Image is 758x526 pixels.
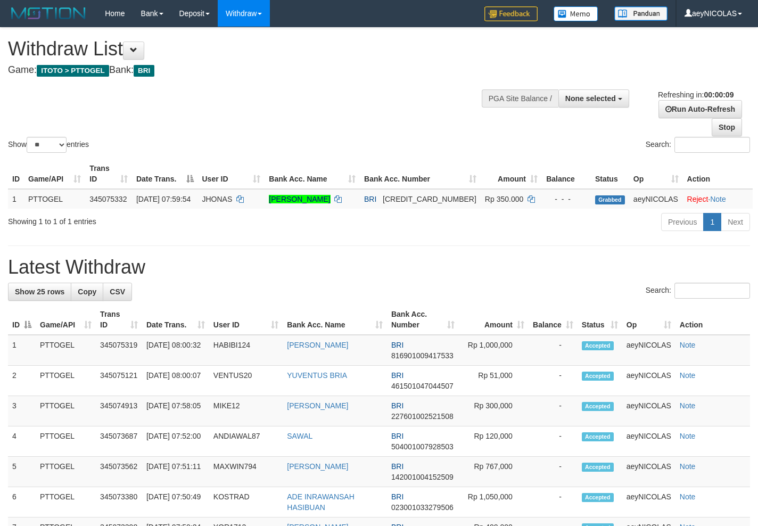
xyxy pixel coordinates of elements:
[27,137,67,153] select: Showentries
[287,462,348,471] a: [PERSON_NAME]
[391,341,403,349] span: BRI
[142,366,209,396] td: [DATE] 08:00:07
[209,335,283,366] td: HABIBI124
[85,159,132,189] th: Trans ID: activate to sort column ascending
[391,401,403,410] span: BRI
[198,159,265,189] th: User ID: activate to sort column ascending
[459,366,529,396] td: Rp 51,000
[8,366,36,396] td: 2
[391,473,454,481] span: Copy 142001004152509 to clipboard
[387,305,459,335] th: Bank Acc. Number: activate to sort column ascending
[582,463,614,472] span: Accepted
[529,426,578,457] td: -
[578,305,622,335] th: Status: activate to sort column ascending
[391,382,454,390] span: Copy 461501047044507 to clipboard
[674,137,750,153] input: Search:
[391,371,403,380] span: BRI
[658,100,742,118] a: Run Auto-Refresh
[459,487,529,517] td: Rp 1,050,000
[287,432,312,440] a: SAWAL
[96,487,142,517] td: 345073380
[36,396,96,426] td: PTTOGEL
[661,213,704,231] a: Previous
[484,6,538,21] img: Feedback.jpg
[622,366,675,396] td: aeyNICOLAS
[680,432,696,440] a: Note
[283,305,387,335] th: Bank Acc. Name: activate to sort column ascending
[529,396,578,426] td: -
[142,305,209,335] th: Date Trans.: activate to sort column ascending
[629,159,683,189] th: Op: activate to sort column ascending
[391,462,403,471] span: BRI
[459,396,529,426] td: Rp 300,000
[110,287,125,296] span: CSV
[391,442,454,451] span: Copy 504001007928503 to clipboard
[614,6,668,21] img: panduan.png
[209,487,283,517] td: KOSTRAD
[710,195,726,203] a: Note
[8,189,24,209] td: 1
[595,195,625,204] span: Grabbed
[459,426,529,457] td: Rp 120,000
[209,426,283,457] td: ANDIAWAL87
[8,137,89,153] label: Show entries
[8,396,36,426] td: 3
[680,371,696,380] a: Note
[542,159,591,189] th: Balance
[202,195,233,203] span: JHONAS
[142,487,209,517] td: [DATE] 07:50:49
[142,457,209,487] td: [DATE] 07:51:11
[680,462,696,471] a: Note
[683,159,753,189] th: Action
[96,366,142,396] td: 345075121
[209,305,283,335] th: User ID: activate to sort column ascending
[680,401,696,410] a: Note
[134,65,154,77] span: BRI
[582,493,614,502] span: Accepted
[96,426,142,457] td: 345073687
[391,503,454,512] span: Copy 023001033279506 to clipboard
[485,195,523,203] span: Rp 350.000
[287,341,348,349] a: [PERSON_NAME]
[132,159,198,189] th: Date Trans.: activate to sort column descending
[8,38,495,60] h1: Withdraw List
[674,283,750,299] input: Search:
[269,195,330,203] a: [PERSON_NAME]
[8,257,750,278] h1: Latest Withdraw
[546,194,587,204] div: - - -
[8,159,24,189] th: ID
[622,305,675,335] th: Op: activate to sort column ascending
[591,159,629,189] th: Status
[8,212,308,227] div: Showing 1 to 1 of 1 entries
[24,159,85,189] th: Game/API: activate to sort column ascending
[582,341,614,350] span: Accepted
[36,487,96,517] td: PTTOGEL
[529,305,578,335] th: Balance: activate to sort column ascending
[391,492,403,501] span: BRI
[8,305,36,335] th: ID: activate to sort column descending
[703,213,721,231] a: 1
[391,412,454,421] span: Copy 227601002521508 to clipboard
[89,195,127,203] span: 345075332
[721,213,750,231] a: Next
[459,335,529,366] td: Rp 1,000,000
[481,159,542,189] th: Amount: activate to sort column ascending
[391,432,403,440] span: BRI
[71,283,103,301] a: Copy
[383,195,476,203] span: Copy 106701007604503 to clipboard
[565,94,616,103] span: None selected
[629,189,683,209] td: aeyNICOLAS
[96,305,142,335] th: Trans ID: activate to sort column ascending
[96,457,142,487] td: 345073562
[36,457,96,487] td: PTTOGEL
[287,401,348,410] a: [PERSON_NAME]
[8,65,495,76] h4: Game: Bank:
[360,159,481,189] th: Bank Acc. Number: activate to sort column ascending
[142,426,209,457] td: [DATE] 07:52:00
[622,396,675,426] td: aeyNICOLAS
[529,487,578,517] td: -
[459,305,529,335] th: Amount: activate to sort column ascending
[287,492,355,512] a: ADE INRAWANSAH HASIBUAN
[8,283,71,301] a: Show 25 rows
[15,287,64,296] span: Show 25 rows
